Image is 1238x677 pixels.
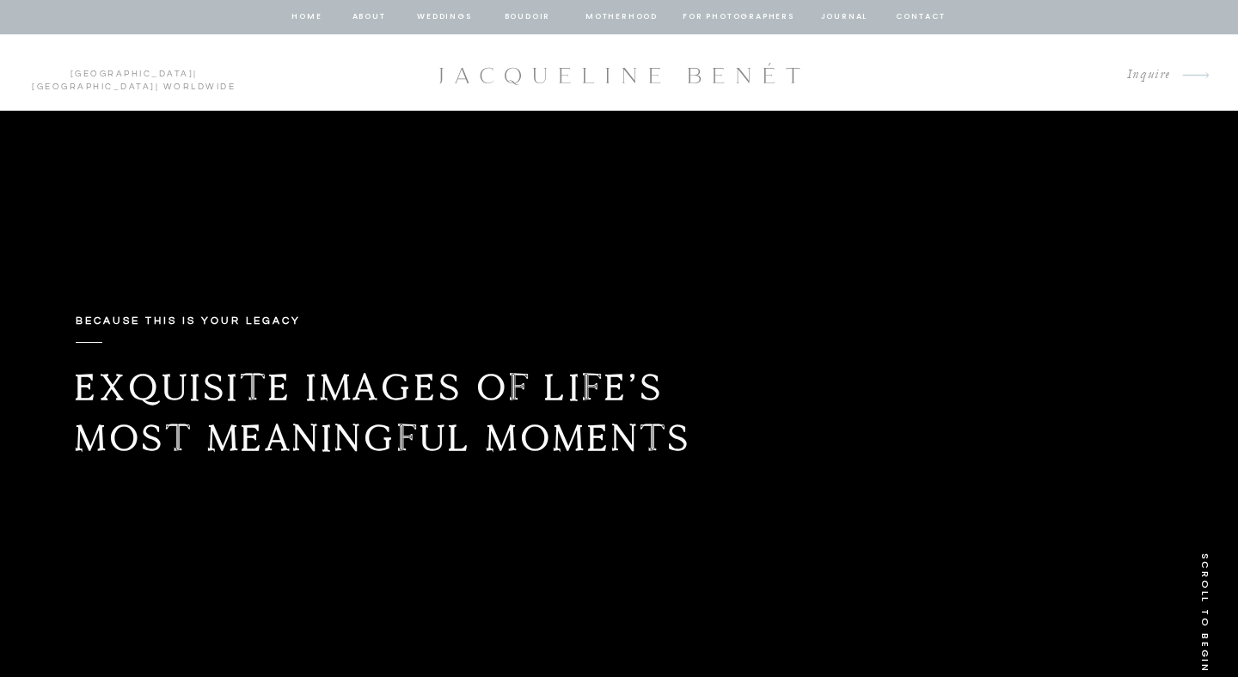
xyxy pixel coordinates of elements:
[683,9,794,25] a: for photographers
[351,9,387,25] a: about
[585,9,657,25] a: Motherhood
[415,9,474,25] a: Weddings
[76,315,301,326] b: Because this is your legacy
[1113,64,1171,87] a: Inquire
[24,68,243,78] p: | | Worldwide
[291,9,323,25] a: home
[818,9,871,25] a: journal
[893,9,948,25] a: contact
[75,364,692,460] b: Exquisite images of life’s most meaningful moments
[32,82,156,91] a: [GEOGRAPHIC_DATA]
[70,70,194,78] a: [GEOGRAPHIC_DATA]
[503,9,552,25] a: BOUDOIR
